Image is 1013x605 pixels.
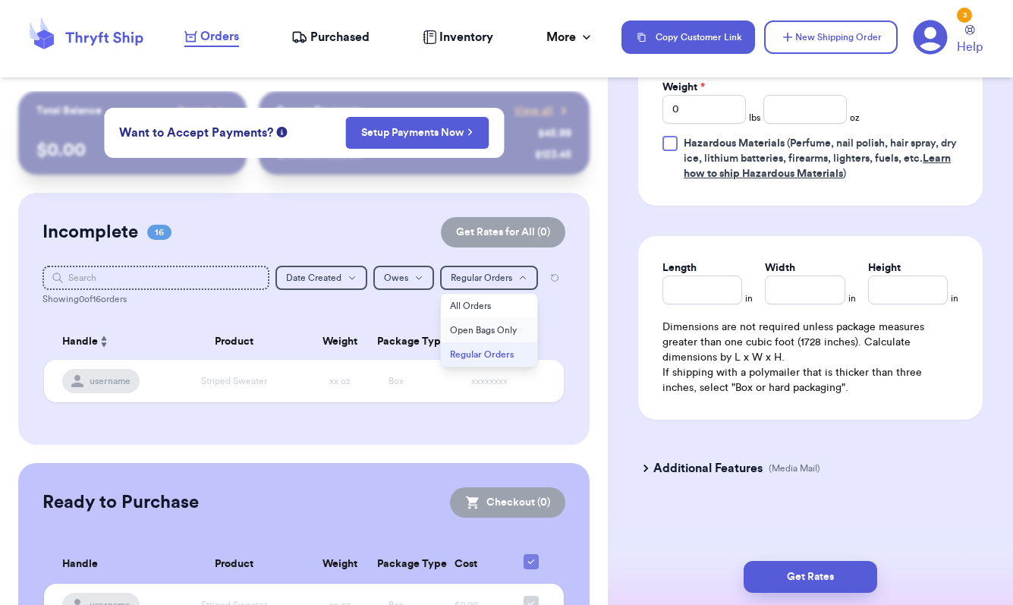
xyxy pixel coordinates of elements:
[765,260,795,276] label: Width
[345,117,489,149] button: Setup Payments Now
[653,459,763,477] h3: Additional Features
[291,28,370,46] a: Purchased
[329,377,351,386] span: xx oz
[957,38,983,56] span: Help
[62,556,98,572] span: Handle
[36,138,228,162] p: $ 0.00
[98,332,110,351] button: Sort ascending
[538,126,571,141] div: $ 45.99
[662,365,958,395] p: If shipping with a polymailer that is thicker than three inches, select "Box or hard packaging".
[951,292,958,304] span: in
[684,138,957,179] span: (Perfume, nail polish, hair spray, dry ice, lithium batteries, firearms, lighters, fuels, etc. )
[441,217,565,247] button: Get Rates for All (0)
[373,266,434,290] button: Owes
[368,323,424,360] th: Package Type
[744,561,877,593] button: Get Rates
[848,292,856,304] span: in
[850,112,860,124] span: oz
[868,260,901,276] label: Height
[275,266,367,290] button: Date Created
[384,273,408,282] span: Owes
[684,138,785,149] span: Hazardous Materials
[451,273,512,282] span: Regular Orders
[745,292,753,304] span: in
[440,266,538,290] button: Regular Orders
[368,545,424,584] th: Package Type
[441,318,537,342] button: Open Bags Only
[200,27,239,46] span: Orders
[62,334,98,350] span: Handle
[546,28,594,46] div: More
[471,377,508,386] span: xxxxxxxx
[957,25,983,56] a: Help
[201,377,267,386] span: Striped Sweater
[662,80,705,95] label: Weight
[662,260,697,276] label: Length
[441,294,537,318] button: All Orders
[119,124,273,142] span: Want to Accept Payments?
[913,20,948,55] a: 3
[42,266,269,290] input: Search
[286,273,341,282] span: Date Created
[42,490,199,515] h2: Ready to Purchase
[769,462,820,474] p: (Media Mail)
[361,125,473,140] a: Setup Payments Now
[313,323,369,360] th: Weight
[450,487,565,518] button: Checkout (0)
[310,28,370,46] span: Purchased
[147,225,171,240] span: 16
[662,320,958,395] div: Dimensions are not required unless package measures greater than one cubic foot (1728 inches). Ca...
[535,147,571,162] div: $ 123.45
[90,375,131,387] span: username
[277,103,361,118] p: Recent Payments
[184,27,239,47] a: Orders
[178,103,210,118] span: Payout
[544,266,565,290] button: Reset all filters
[621,20,755,54] button: Copy Customer Link
[42,293,565,305] div: Showing 0 of 16 orders
[764,20,898,54] button: New Shipping Order
[156,545,312,584] th: Product
[36,103,102,118] p: Total Balance
[42,220,138,244] h2: Incomplete
[423,28,493,46] a: Inventory
[441,342,537,367] button: Regular Orders
[424,545,508,584] th: Cost
[156,323,312,360] th: Product
[424,323,564,360] th: Address
[389,377,404,386] span: Box
[957,8,972,23] div: 3
[313,545,369,584] th: Weight
[514,103,571,118] a: View all
[514,103,553,118] span: View all
[439,28,493,46] span: Inventory
[178,103,228,118] a: Payout
[749,112,760,124] span: lbs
